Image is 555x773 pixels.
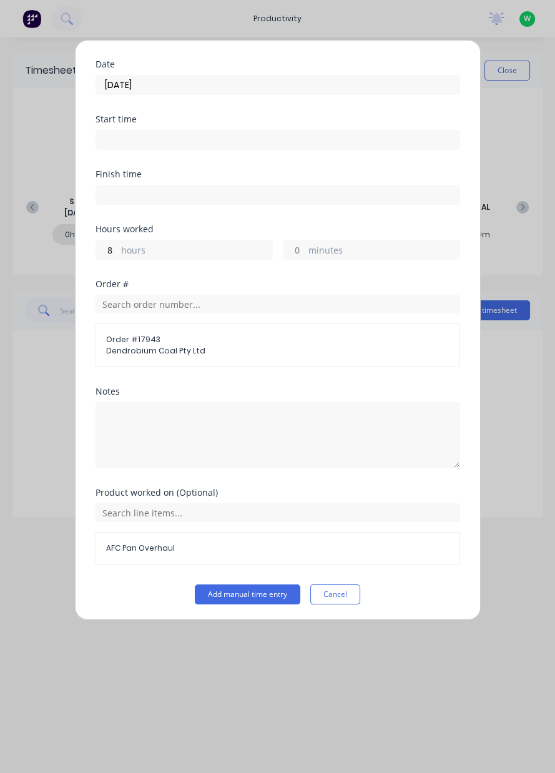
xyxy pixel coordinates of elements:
[96,387,460,396] div: Notes
[106,345,449,357] span: Dendrobium Coal Pty Ltd
[96,225,460,234] div: Hours worked
[96,170,460,179] div: Finish time
[96,280,460,288] div: Order #
[96,115,460,124] div: Start time
[195,584,300,604] button: Add manual time entry
[106,543,449,554] span: AFC Pan Overhaul
[308,244,459,259] label: minutes
[106,334,449,345] span: Order # 17943
[96,60,460,69] div: Date
[310,584,360,604] button: Cancel
[96,488,460,497] div: Product worked on (Optional)
[96,240,118,259] input: 0
[96,295,460,313] input: Search order number...
[96,503,460,522] input: Search line items...
[121,244,272,259] label: hours
[283,240,305,259] input: 0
